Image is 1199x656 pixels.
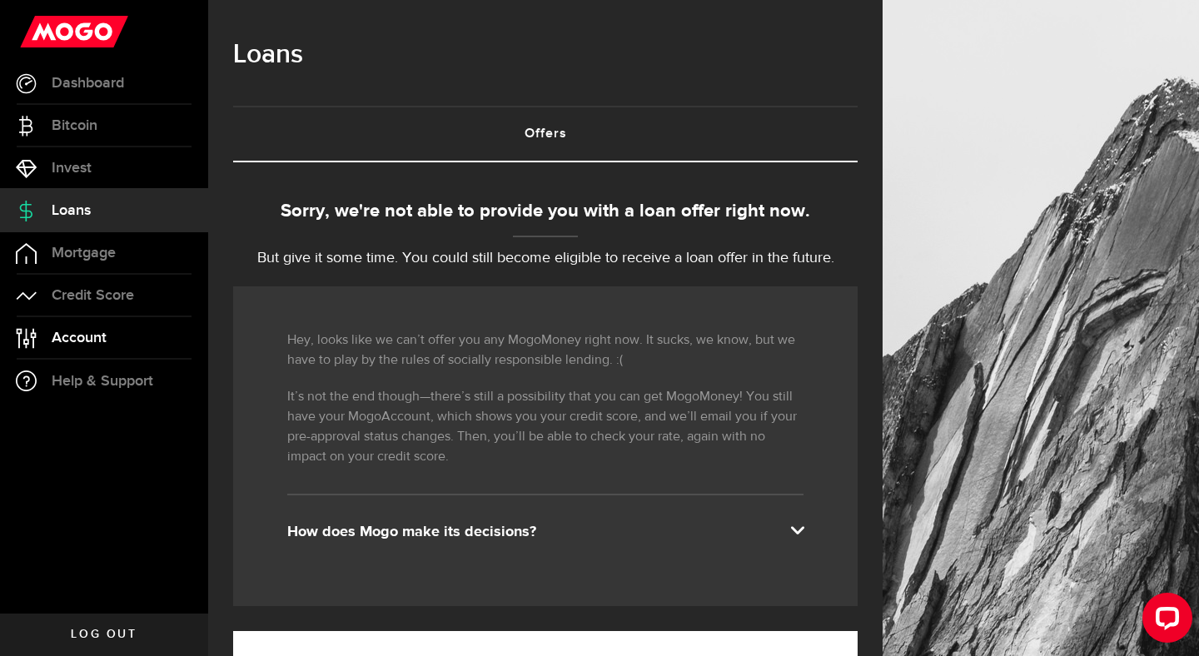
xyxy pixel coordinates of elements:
[52,76,124,91] span: Dashboard
[1129,586,1199,656] iframe: LiveChat chat widget
[233,107,858,161] a: Offers
[233,33,858,77] h1: Loans
[52,374,153,389] span: Help & Support
[52,246,116,261] span: Mortgage
[52,288,134,303] span: Credit Score
[287,387,803,467] p: It’s not the end though—there’s still a possibility that you can get MogoMoney! You still have yo...
[233,198,858,226] div: Sorry, we're not able to provide you with a loan offer right now.
[52,203,91,218] span: Loans
[233,106,858,162] ul: Tabs Navigation
[287,330,803,370] p: Hey, looks like we can’t offer you any MogoMoney right now. It sucks, we know, but we have to pla...
[52,161,92,176] span: Invest
[52,118,97,133] span: Bitcoin
[233,247,858,270] p: But give it some time. You could still become eligible to receive a loan offer in the future.
[52,330,107,345] span: Account
[71,629,137,640] span: Log out
[287,522,803,542] div: How does Mogo make its decisions?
